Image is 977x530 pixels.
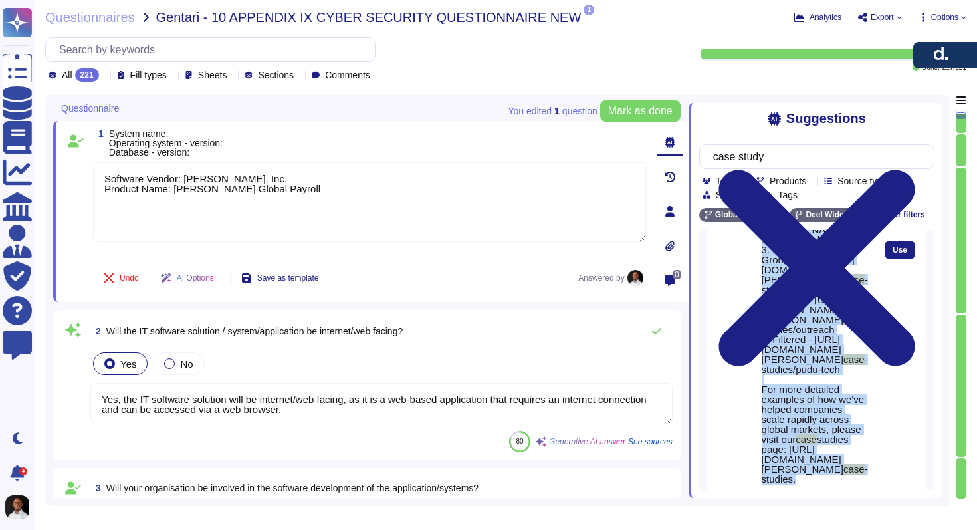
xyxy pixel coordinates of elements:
[177,274,214,282] span: AI Options
[549,438,625,446] span: Generative AI answer
[53,38,375,61] input: Search by keywords
[871,13,894,21] span: Export
[885,241,915,259] button: Use
[508,106,597,116] span: You edited question
[93,129,104,138] span: 1
[584,5,594,15] span: 1
[762,434,849,475] span: studies page: [URL][DOMAIN_NAME][PERSON_NAME]
[93,162,646,242] textarea: Software Vendor: [PERSON_NAME], Inc. Product Name: [PERSON_NAME] Global Payroll
[120,358,136,370] span: Yes
[554,106,560,116] b: 1
[130,70,167,80] span: Fill types
[258,70,294,80] span: Sections
[796,434,817,445] mark: case
[706,145,921,168] input: Search by keywords
[61,104,119,113] span: Questionnaire
[90,383,673,424] textarea: Yes, the IT software solution will be internet/web facing, as it is a web-based application that ...
[93,265,150,291] button: Undo
[180,358,193,370] span: No
[106,483,479,493] span: Will your organisation be involved in the software development of the application/systems?
[231,265,330,291] button: Save as template
[931,13,958,21] span: Options
[109,128,223,158] span: System name: Operating system - version: Database - version:
[257,274,319,282] span: Save as template
[5,495,29,519] img: user
[156,11,582,24] span: Gentari - 10 APPENDIX IX CYBER SECURITY QUESTIONNAIRE NEW
[762,464,868,485] span: -studies.
[75,68,99,82] div: 221
[893,246,907,254] span: Use
[19,467,27,475] div: 4
[578,274,624,282] span: Answered by
[45,11,135,24] span: Questionnaires
[90,483,101,493] span: 3
[106,326,403,336] span: Will the IT software solution / system/application be internet/web facing?
[628,438,673,446] span: See sources
[673,270,681,279] span: 0
[794,12,841,23] button: Analytics
[325,70,370,80] span: Comments
[198,70,227,80] span: Sheets
[600,100,681,122] button: Mark as done
[627,270,643,286] img: user
[90,327,101,336] span: 2
[810,13,841,21] span: Analytics
[516,438,524,445] span: 80
[3,493,39,522] button: user
[608,106,673,116] span: Mark as done
[120,274,139,282] span: Undo
[62,70,72,80] span: All
[843,464,865,475] mark: case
